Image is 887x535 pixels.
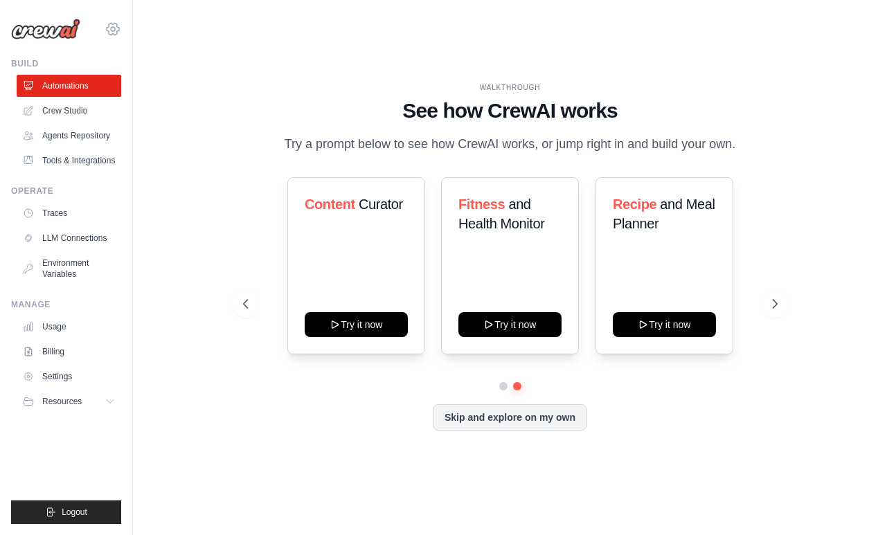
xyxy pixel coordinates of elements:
[243,98,778,123] h1: See how CrewAI works
[613,312,716,337] button: Try it now
[11,185,121,197] div: Operate
[17,341,121,363] a: Billing
[358,197,402,212] span: Curator
[11,58,121,69] div: Build
[17,149,121,172] a: Tools & Integrations
[278,134,743,154] p: Try a prompt below to see how CrewAI works, or jump right in and build your own.
[305,312,408,337] button: Try it now
[17,390,121,412] button: Resources
[17,100,121,122] a: Crew Studio
[17,365,121,388] a: Settings
[458,197,544,231] span: and Health Monitor
[433,404,587,430] button: Skip and explore on my own
[305,197,355,212] span: Content
[458,312,562,337] button: Try it now
[11,19,80,39] img: Logo
[17,75,121,97] a: Automations
[243,82,778,93] div: WALKTHROUGH
[17,316,121,338] a: Usage
[11,500,121,524] button: Logout
[11,299,121,310] div: Manage
[42,396,82,407] span: Resources
[17,125,121,147] a: Agents Repository
[17,252,121,285] a: Environment Variables
[17,202,121,224] a: Traces
[613,197,656,212] span: Recipe
[818,469,887,535] iframe: Chat Widget
[458,197,505,212] span: Fitness
[613,197,715,231] span: and Meal Planner
[62,507,87,518] span: Logout
[17,227,121,249] a: LLM Connections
